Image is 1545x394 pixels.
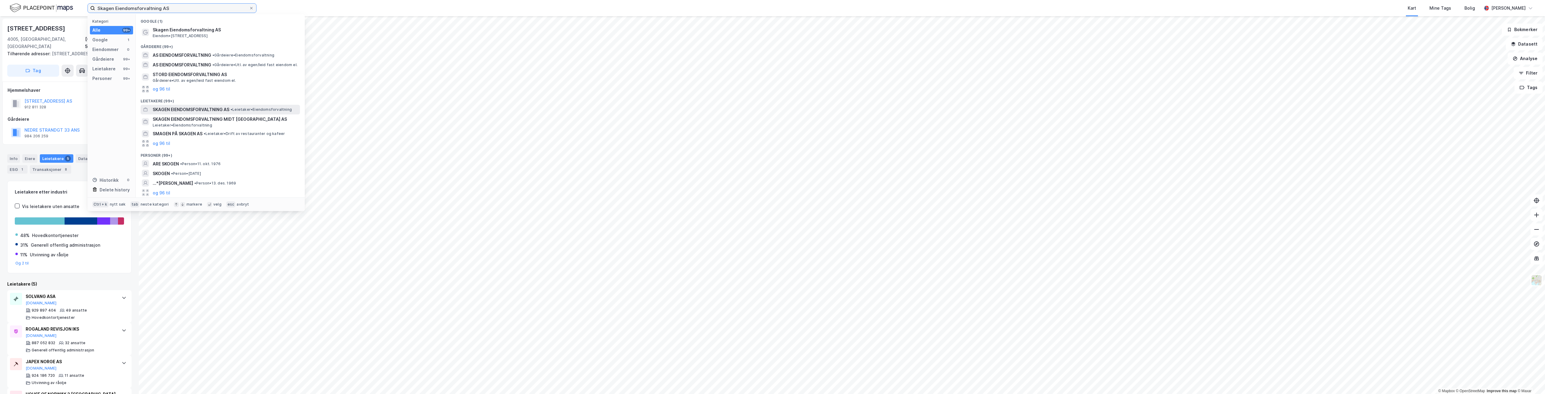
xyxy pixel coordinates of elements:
div: Eiere [22,154,37,163]
span: • [180,162,182,166]
div: [PERSON_NAME] [1491,5,1526,12]
div: Leietakere (5) [7,280,132,288]
div: Ctrl + k [92,201,109,207]
div: Gårdeiere [92,56,114,63]
div: Utvinning av råolje [30,251,68,258]
div: avbryt [237,202,249,207]
div: Transaksjoner [30,165,71,174]
div: velg [213,202,221,207]
div: Datasett [76,154,98,163]
div: Bolig [1464,5,1475,12]
div: Generell offentlig administrasjon [31,242,100,249]
span: Gårdeiere • Utl. av egen/leid fast eiendom el. [153,78,236,83]
div: Google [92,36,108,43]
span: • [212,62,214,67]
div: Utvinning av råolje [32,380,66,385]
button: Analyse [1508,53,1543,65]
div: 887 052 832 [32,341,55,345]
span: Leietaker • Eiendomsforvaltning [231,107,292,112]
button: Tag [7,65,59,77]
div: 99+ [122,76,131,81]
div: Leietakere (99+) [136,94,305,105]
span: • [204,131,205,136]
span: Person • [DATE] [171,171,201,176]
div: Generell offentlig administrasjon [32,348,94,353]
div: ROGALAND REVISJON IKS [26,325,116,333]
div: Kategori [92,19,133,24]
span: Leietaker • Drift av restauranter og kafeer [204,131,285,136]
div: 0 [126,178,131,182]
button: og 96 til [153,140,170,147]
div: 912 811 328 [24,105,46,110]
div: Gårdeiere (99+) [136,40,305,50]
span: Person • 11. okt. 1976 [180,162,221,166]
span: Tilhørende adresser: [7,51,52,56]
div: 8 [63,166,69,172]
button: Tags [1515,82,1543,94]
button: Og 2 til [15,261,29,266]
div: 49 ansatte [66,308,87,313]
span: • [171,171,173,176]
div: neste kategori [141,202,169,207]
div: 1 [19,166,25,172]
input: Søk på adresse, matrikkel, gårdeiere, leietakere eller personer [95,4,249,13]
button: [DOMAIN_NAME] [26,333,57,338]
a: Mapbox [1438,389,1455,393]
div: Eiendommer [92,46,119,53]
div: Personer (99+) [136,148,305,159]
div: nytt søk [110,202,126,207]
span: Person • 13. des. 1969 [194,181,236,186]
div: ESG [7,165,27,174]
div: 32 ansatte [65,341,85,345]
span: SKAGEN EIENDOMSFORVALTNING AS [153,106,229,113]
span: Skagen Eiendomsforvaltning AS [153,26,298,34]
span: • [212,53,214,57]
div: Hovedkontortjenester [32,315,75,320]
button: og 96 til [153,85,170,93]
div: tab [130,201,139,207]
div: 11 ansatte [65,373,84,378]
div: Leietakere [40,154,73,163]
button: Bokmerker [1502,24,1543,36]
div: 0 [126,47,131,52]
div: 48% [20,232,30,239]
div: SOLVANG ASA [26,293,116,300]
button: [DOMAIN_NAME] [26,366,57,371]
div: Hjemmelshaver [8,87,131,94]
img: Z [1531,274,1542,286]
div: 99+ [122,57,131,62]
span: SKAGEN EIENDOMSFORVALTNING MIDT [GEOGRAPHIC_DATA] AS [153,116,298,123]
div: JAPEX NORGE AS [26,358,116,365]
img: logo.f888ab2527a4732fd821a326f86c7f29.svg [10,3,73,13]
div: Leietakere etter industri [15,188,124,196]
div: 984 206 259 [24,134,48,139]
div: Leietakere [92,65,116,72]
span: AS EIENDOMSFORVALTNING [153,52,211,59]
div: Personer [92,75,112,82]
span: AS EIENDOMSFORVALTNING [153,61,211,69]
div: [STREET_ADDRESS] [7,50,127,57]
span: Gårdeiere • Utl. av egen/leid fast eiendom el. [212,62,298,67]
div: Hovedkontortjenester [32,232,78,239]
div: 11% [20,251,27,258]
div: Delete history [100,186,130,194]
div: [GEOGRAPHIC_DATA], 58/912 [85,36,132,50]
span: Leietaker • Eiendomsforvaltning [153,123,212,128]
span: ...*[PERSON_NAME] [153,180,193,187]
span: • [231,107,232,112]
button: Datasett [1506,38,1543,50]
div: esc [226,201,236,207]
div: 99+ [122,28,131,33]
a: OpenStreetMap [1456,389,1485,393]
span: STORD EIENDOMSFORVALTNING AS [153,71,298,78]
span: SMAGEN PÅ SKAGEN AS [153,130,202,137]
div: Kart [1408,5,1416,12]
span: Eiendom • [STREET_ADDRESS] [153,34,208,38]
div: Info [7,154,20,163]
div: [STREET_ADDRESS] [7,24,66,33]
div: Vis leietakere uten ansatte [22,203,79,210]
span: Gårdeiere • Eiendomsforvaltning [212,53,274,58]
span: • [194,181,196,185]
button: og 96 til [153,189,170,196]
iframe: Chat Widget [1515,365,1545,394]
